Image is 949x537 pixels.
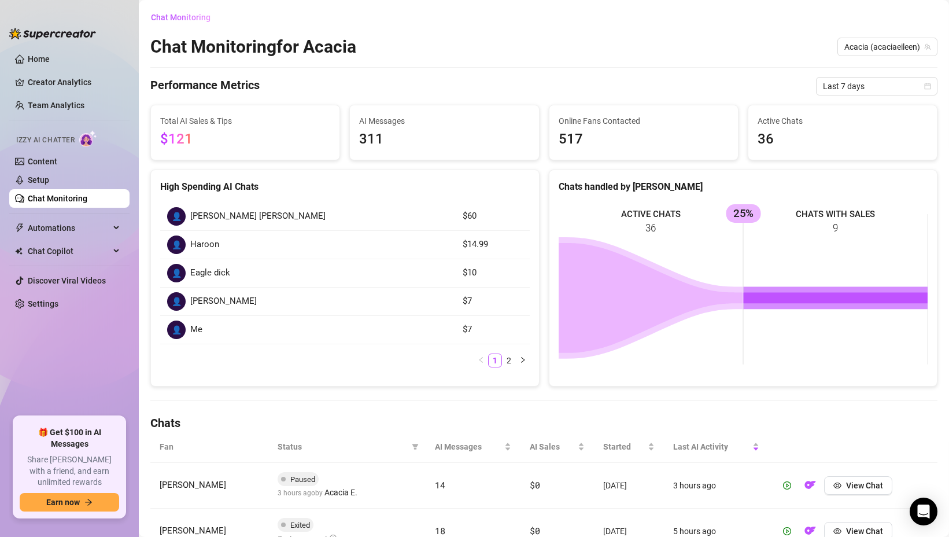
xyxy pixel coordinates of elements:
[664,431,769,463] th: Last AI Activity
[435,525,445,536] span: 18
[503,354,515,367] a: 2
[520,431,594,463] th: AI Sales
[846,481,883,490] span: View Chat
[478,356,485,363] span: left
[673,440,750,453] span: Last AI Activity
[190,266,230,280] span: Eagle dick
[463,295,523,308] article: $7
[924,83,931,90] span: calendar
[559,115,729,127] span: Online Fans Contacted
[160,525,226,536] span: [PERSON_NAME]
[844,38,930,56] span: Acacia (acaciaeileen)
[150,415,937,431] h4: Chats
[290,521,310,529] span: Exited
[190,295,257,308] span: [PERSON_NAME]
[28,299,58,308] a: Settings
[409,438,421,455] span: filter
[603,440,646,453] span: Started
[783,481,791,490] span: play-circle
[84,498,93,506] span: arrow-right
[16,135,75,146] span: Izzy AI Chatter
[150,36,356,58] h2: Chat Monitoring for Acacia
[426,431,520,463] th: AI Messages
[160,179,530,194] div: High Spending AI Chats
[160,115,330,127] span: Total AI Sales & Tips
[833,527,841,535] span: eye
[28,276,106,285] a: Discover Viral Videos
[359,128,529,150] span: 311
[463,323,523,337] article: $7
[28,157,57,166] a: Content
[463,266,523,280] article: $10
[463,238,523,252] article: $14.99
[463,209,523,223] article: $60
[150,431,268,463] th: Fan
[594,463,664,509] td: [DATE]
[801,476,819,495] button: OF
[664,463,769,509] td: 3 hours ago
[15,223,24,233] span: thunderbolt
[46,498,80,507] span: Earn now
[150,77,260,95] h4: Performance Metrics
[28,219,110,237] span: Automations
[167,321,186,339] div: 👤
[167,292,186,311] div: 👤
[79,130,97,147] img: AI Chatter
[833,481,841,490] span: eye
[435,440,501,453] span: AI Messages
[924,43,931,50] span: team
[28,73,120,91] a: Creator Analytics
[502,354,516,367] li: 2
[804,479,816,491] img: OF
[20,427,119,450] span: 🎁 Get $100 in AI Messages
[519,356,526,363] span: right
[594,431,664,463] th: Started
[824,476,892,495] button: View Chat
[488,354,502,367] li: 1
[190,209,326,223] span: [PERSON_NAME] [PERSON_NAME]
[167,207,186,226] div: 👤
[190,323,202,337] span: Me
[474,354,488,367] li: Previous Page
[167,264,186,282] div: 👤
[278,440,407,453] span: Status
[290,475,315,484] span: Paused
[559,128,729,150] span: 517
[28,54,50,64] a: Home
[359,115,529,127] span: AI Messages
[823,78,930,95] span: Last 7 days
[15,247,23,255] img: Chat Copilot
[783,527,791,535] span: play-circle
[20,454,119,488] span: Share [PERSON_NAME] with a friend, and earn unlimited rewards
[516,354,530,367] button: right
[160,480,226,490] span: [PERSON_NAME]
[28,194,87,203] a: Chat Monitoring
[758,128,928,150] span: 36
[530,440,575,453] span: AI Sales
[846,527,883,536] span: View Chat
[160,131,193,147] span: $121
[516,354,530,367] li: Next Page
[20,493,119,512] button: Earn nowarrow-right
[530,479,540,491] span: $0
[28,101,84,110] a: Team Analytics
[412,443,419,450] span: filter
[151,13,211,22] span: Chat Monitoring
[324,486,357,499] span: Acacia E.
[489,354,501,367] a: 1
[28,175,49,185] a: Setup
[530,525,540,536] span: $0
[910,498,937,525] div: Open Intercom Messenger
[150,8,220,27] button: Chat Monitoring
[758,115,928,127] span: Active Chats
[9,28,96,39] img: logo-BBDzfeDw.svg
[559,179,928,194] div: Chats handled by [PERSON_NAME]
[801,483,819,492] a: OF
[28,242,110,260] span: Chat Copilot
[278,489,357,497] span: 3 hours ago by
[804,525,816,536] img: OF
[435,479,445,491] span: 14
[190,238,219,252] span: Haroon
[474,354,488,367] button: left
[167,236,186,254] div: 👤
